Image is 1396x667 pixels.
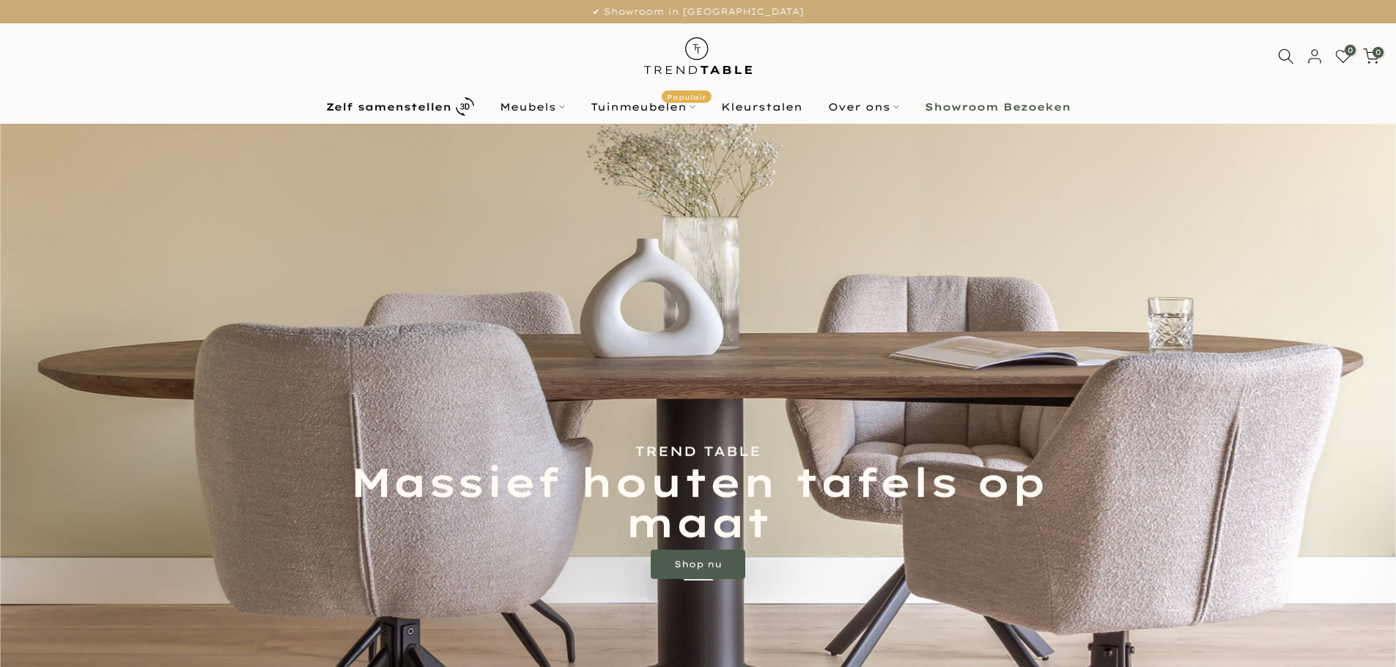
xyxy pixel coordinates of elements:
a: Zelf samenstellen [313,94,487,119]
span: 0 [1373,47,1384,58]
a: Meubels [487,98,577,116]
span: 0 [1345,45,1356,56]
a: 0 [1335,48,1351,64]
b: Showroom Bezoeken [925,102,1071,112]
p: ✔ Showroom in [GEOGRAPHIC_DATA] [18,4,1378,20]
a: Over ons [815,98,912,116]
a: 0 [1363,48,1379,64]
a: Kleurstalen [708,98,815,116]
b: Zelf samenstellen [326,102,451,112]
a: Shop nu [651,550,745,579]
img: trend-table [634,23,762,89]
span: Populair [662,90,712,103]
a: Showroom Bezoeken [912,98,1083,116]
a: TuinmeubelenPopulair [577,98,708,116]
